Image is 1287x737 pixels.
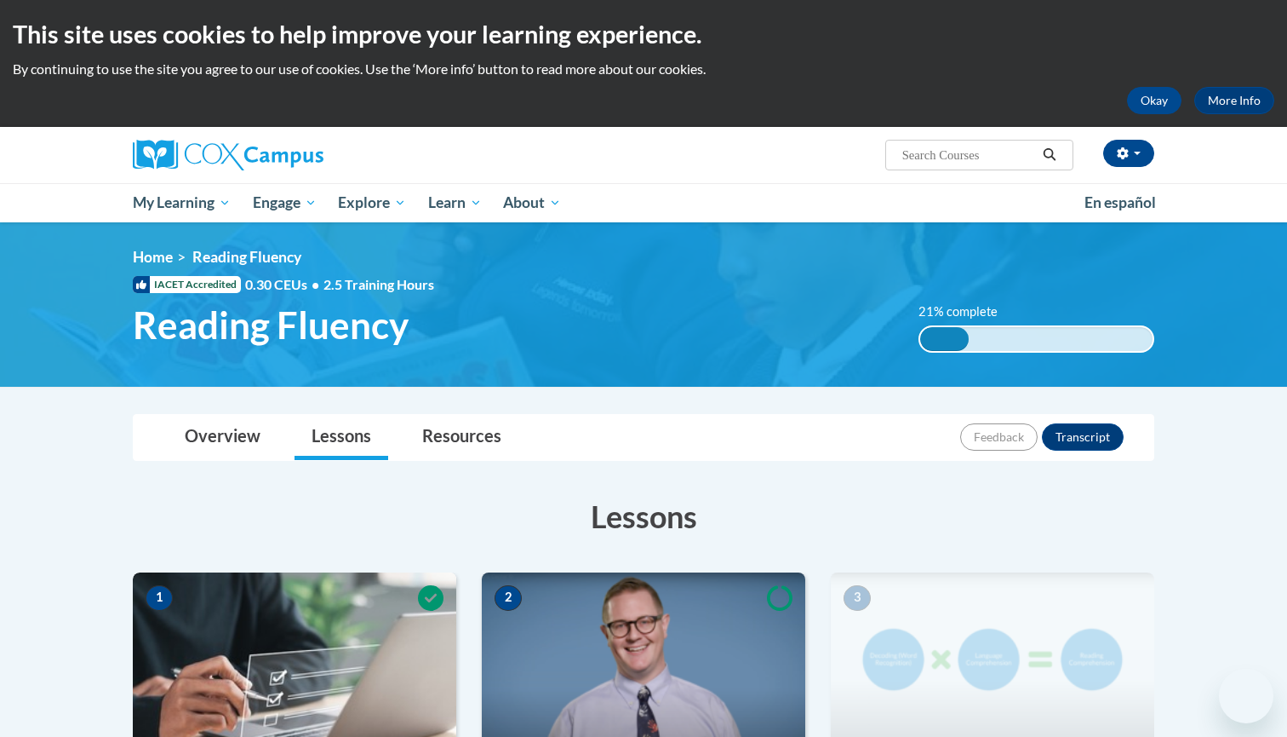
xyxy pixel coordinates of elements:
[844,585,871,611] span: 3
[327,183,417,222] a: Explore
[503,193,561,213] span: About
[133,193,231,213] span: My Learning
[245,275,323,294] span: 0.30 CEUs
[1194,87,1274,114] a: More Info
[405,415,518,460] a: Resources
[1084,193,1156,211] span: En español
[428,193,482,213] span: Learn
[168,415,277,460] a: Overview
[920,327,969,351] div: 21% complete
[417,183,493,222] a: Learn
[146,585,173,611] span: 1
[493,183,573,222] a: About
[918,302,1016,321] label: 21% complete
[192,248,301,266] span: Reading Fluency
[133,140,323,170] img: Cox Campus
[253,193,317,213] span: Engage
[242,183,328,222] a: Engage
[1042,423,1124,451] button: Transcript
[1103,140,1154,167] button: Account Settings
[133,248,173,266] a: Home
[323,276,434,292] span: 2.5 Training Hours
[1037,145,1062,165] button: Search
[107,183,1180,222] div: Main menu
[1073,185,1167,221] a: En español
[13,17,1274,51] h2: This site uses cookies to help improve your learning experience.
[133,495,1154,538] h3: Lessons
[133,140,456,170] a: Cox Campus
[901,145,1037,165] input: Search Courses
[122,183,242,222] a: My Learning
[960,423,1038,451] button: Feedback
[295,415,388,460] a: Lessons
[133,302,409,348] span: Reading Fluency
[133,276,241,293] span: IACET Accredited
[338,193,406,213] span: Explore
[1127,87,1181,114] button: Okay
[1219,669,1273,723] iframe: Button to launch messaging window
[13,60,1274,78] p: By continuing to use the site you agree to our use of cookies. Use the ‘More info’ button to read...
[495,585,522,611] span: 2
[312,276,319,292] span: •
